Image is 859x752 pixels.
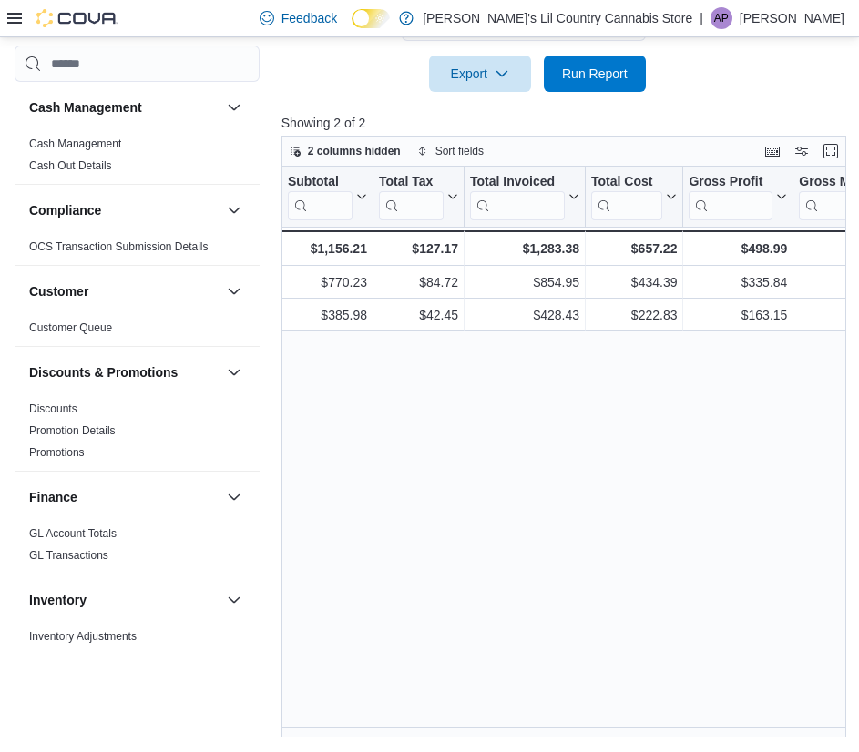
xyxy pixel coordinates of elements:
[562,65,628,83] span: Run Report
[29,402,77,415] a: Discounts
[29,363,220,381] button: Discounts & Promotions
[15,398,260,471] div: Discounts & Promotions
[29,548,108,563] span: GL Transactions
[29,363,178,381] h3: Discounts & Promotions
[470,174,565,191] div: Total Invoiced
[714,7,729,29] span: AP
[288,174,367,220] button: Subtotal
[435,144,484,158] span: Sort fields
[29,549,108,562] a: GL Transactions
[288,271,367,293] div: $770.23
[281,114,853,132] p: Showing 2 of 2
[423,7,692,29] p: [PERSON_NAME]'s Lil Country Cannabis Store
[29,446,85,459] a: Promotions
[352,28,353,29] span: Dark Mode
[689,174,787,220] button: Gross Profit
[29,445,85,460] span: Promotions
[762,140,783,162] button: Keyboard shortcuts
[429,56,531,92] button: Export
[281,9,337,27] span: Feedback
[29,158,112,173] span: Cash Out Details
[29,488,77,506] h3: Finance
[282,140,408,162] button: 2 columns hidden
[591,174,662,220] div: Total Cost
[29,137,121,151] span: Cash Management
[29,630,137,643] a: Inventory Adjustments
[440,56,520,92] span: Export
[591,271,677,293] div: $434.39
[15,133,260,184] div: Cash Management
[379,238,458,259] div: $127.17
[29,591,220,609] button: Inventory
[470,238,579,259] div: $1,283.38
[379,271,458,293] div: $84.72
[29,159,112,172] a: Cash Out Details
[379,174,444,191] div: Total Tax
[591,238,677,259] div: $657.22
[544,56,646,92] button: Run Report
[29,401,77,416] span: Discounts
[410,140,491,162] button: Sort fields
[29,282,220,300] button: Customer
[700,7,703,29] p: |
[223,589,245,611] button: Inventory
[29,201,220,219] button: Compliance
[689,271,787,293] div: $335.84
[591,174,662,191] div: Total Cost
[29,239,209,254] span: OCS Transaction Submission Details
[223,97,245,118] button: Cash Management
[288,304,367,326] div: $385.98
[591,174,677,220] button: Total Cost
[29,201,101,219] h3: Compliance
[470,174,565,220] div: Total Invoiced
[288,174,353,191] div: Subtotal
[689,174,772,191] div: Gross Profit
[29,591,87,609] h3: Inventory
[288,238,367,259] div: $1,156.21
[711,7,732,29] div: Alexis Peters
[15,523,260,574] div: Finance
[223,486,245,508] button: Finance
[29,321,112,334] a: Customer Queue
[29,629,137,644] span: Inventory Adjustments
[470,304,579,326] div: $428.43
[288,174,353,220] div: Subtotal
[29,423,116,438] span: Promotion Details
[223,280,245,302] button: Customer
[29,98,142,117] h3: Cash Management
[29,526,117,541] span: GL Account Totals
[15,236,260,265] div: Compliance
[379,304,458,326] div: $42.45
[352,9,390,28] input: Dark Mode
[223,361,245,383] button: Discounts & Promotions
[29,527,117,540] a: GL Account Totals
[379,174,458,220] button: Total Tax
[740,7,844,29] p: [PERSON_NAME]
[223,199,245,221] button: Compliance
[791,140,813,162] button: Display options
[36,9,118,27] img: Cova
[15,317,260,346] div: Customer
[29,137,121,150] a: Cash Management
[591,304,677,326] div: $222.83
[29,320,112,335] span: Customer Queue
[29,282,88,300] h3: Customer
[29,240,209,253] a: OCS Transaction Submission Details
[470,174,579,220] button: Total Invoiced
[470,271,579,293] div: $854.95
[820,140,842,162] button: Enter fullscreen
[308,144,401,158] span: 2 columns hidden
[689,174,772,220] div: Gross Profit
[379,174,444,220] div: Total Tax
[29,98,220,117] button: Cash Management
[689,238,787,259] div: $498.99
[29,488,220,506] button: Finance
[29,424,116,437] a: Promotion Details
[689,304,787,326] div: $163.15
